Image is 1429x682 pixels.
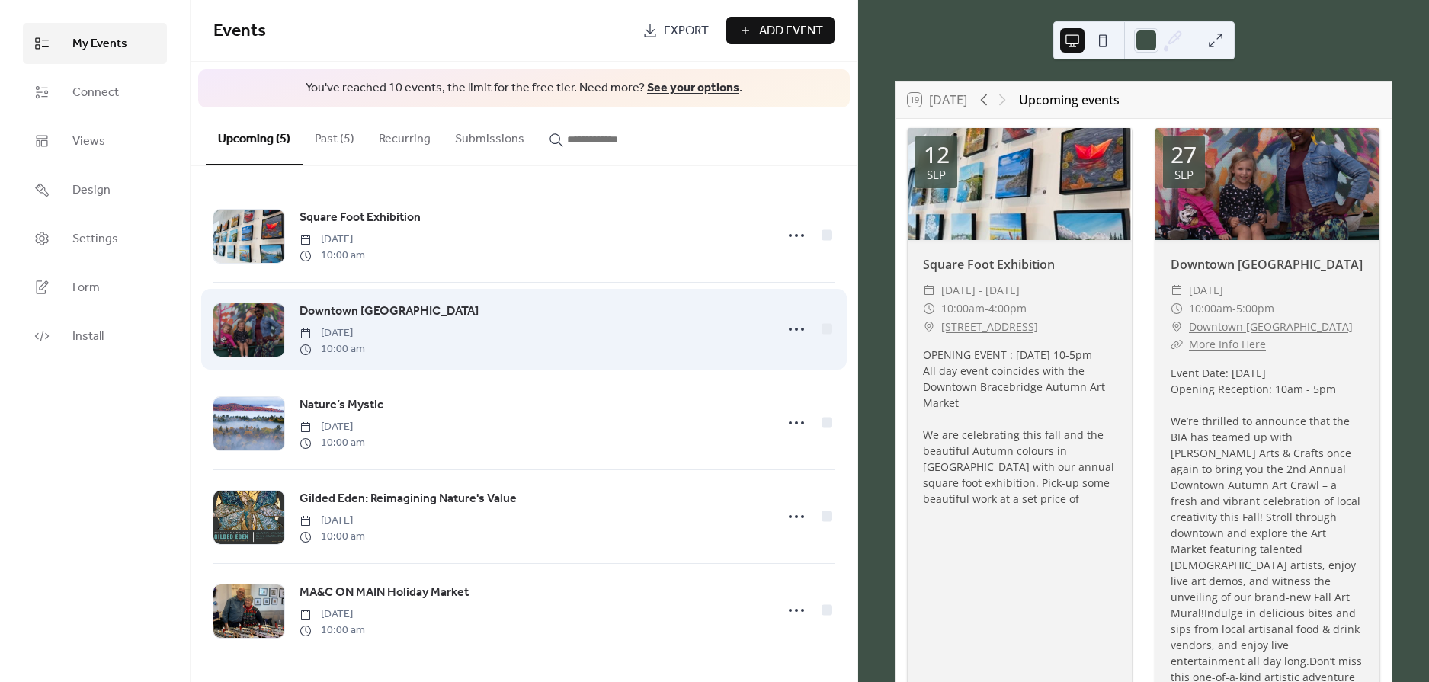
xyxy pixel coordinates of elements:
span: 10:00 am [300,435,365,451]
span: 10:00 am [300,623,365,639]
div: ​ [1171,299,1183,318]
a: Downtown [GEOGRAPHIC_DATA] [1171,256,1363,273]
a: Export [631,17,720,44]
div: ​ [923,281,935,299]
a: My Events [23,23,167,64]
span: Export [664,22,709,40]
span: 10:00am [941,299,985,318]
span: 10:00 am [300,341,365,357]
div: ​ [1171,318,1183,336]
button: Submissions [443,107,537,164]
a: [STREET_ADDRESS] [941,318,1038,336]
span: MA&C ON MAIN Holiday Market [300,584,469,602]
span: My Events [72,35,127,53]
a: Design [23,169,167,210]
span: Install [72,328,104,346]
span: 10:00am [1189,299,1232,318]
span: Nature’s Mystic [300,396,383,415]
a: Downtown [GEOGRAPHIC_DATA] [1189,318,1353,336]
div: 12 [924,143,950,166]
span: Views [72,133,105,151]
span: [DATE] [300,607,365,623]
span: [DATE] [1189,281,1223,299]
span: Settings [72,230,118,248]
button: Past (5) [303,107,367,164]
span: [DATE] - [DATE] [941,281,1020,299]
div: Square Foot Exhibition [908,255,1132,274]
a: Views [23,120,167,162]
div: Sep [1174,169,1194,181]
span: [DATE] [300,232,365,248]
span: - [1232,299,1236,318]
a: Square Foot Exhibition [300,208,421,228]
button: Upcoming (5) [206,107,303,165]
a: More Info Here [1189,337,1266,351]
div: Upcoming events [1019,91,1120,109]
span: [DATE] [300,419,365,435]
button: Recurring [367,107,443,164]
span: - [985,299,988,318]
div: ​ [1171,281,1183,299]
div: ​ [1171,335,1183,354]
a: MA&C ON MAIN Holiday Market [300,583,469,603]
div: OPENING EVENT : [DATE] 10-5pm All day event coincides with the Downtown Bracebridge Autumn Art Ma... [908,347,1132,507]
a: Gilded Eden: Reimagining Nature's Value [300,489,517,509]
span: 10:00 am [300,529,365,545]
a: See your options [647,76,739,100]
span: [DATE] [300,513,365,529]
a: Form [23,267,167,308]
div: 27 [1171,143,1197,166]
a: Install [23,315,167,357]
div: ​ [923,299,935,318]
span: Downtown [GEOGRAPHIC_DATA] [300,303,479,321]
div: ​ [923,318,935,336]
span: You've reached 10 events, the limit for the free tier. Need more? . [213,80,835,97]
span: Gilded Eden: Reimagining Nature's Value [300,490,517,508]
span: [DATE] [300,325,365,341]
a: Connect [23,72,167,113]
span: Form [72,279,100,297]
span: 4:00pm [988,299,1027,318]
a: Nature’s Mystic [300,395,383,415]
div: Sep [927,169,946,181]
span: 10:00 am [300,248,365,264]
span: 5:00pm [1236,299,1274,318]
a: Settings [23,218,167,259]
a: Downtown [GEOGRAPHIC_DATA] [300,302,479,322]
span: Design [72,181,111,200]
span: Events [213,14,266,48]
span: Connect [72,84,119,102]
span: Square Foot Exhibition [300,209,421,227]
